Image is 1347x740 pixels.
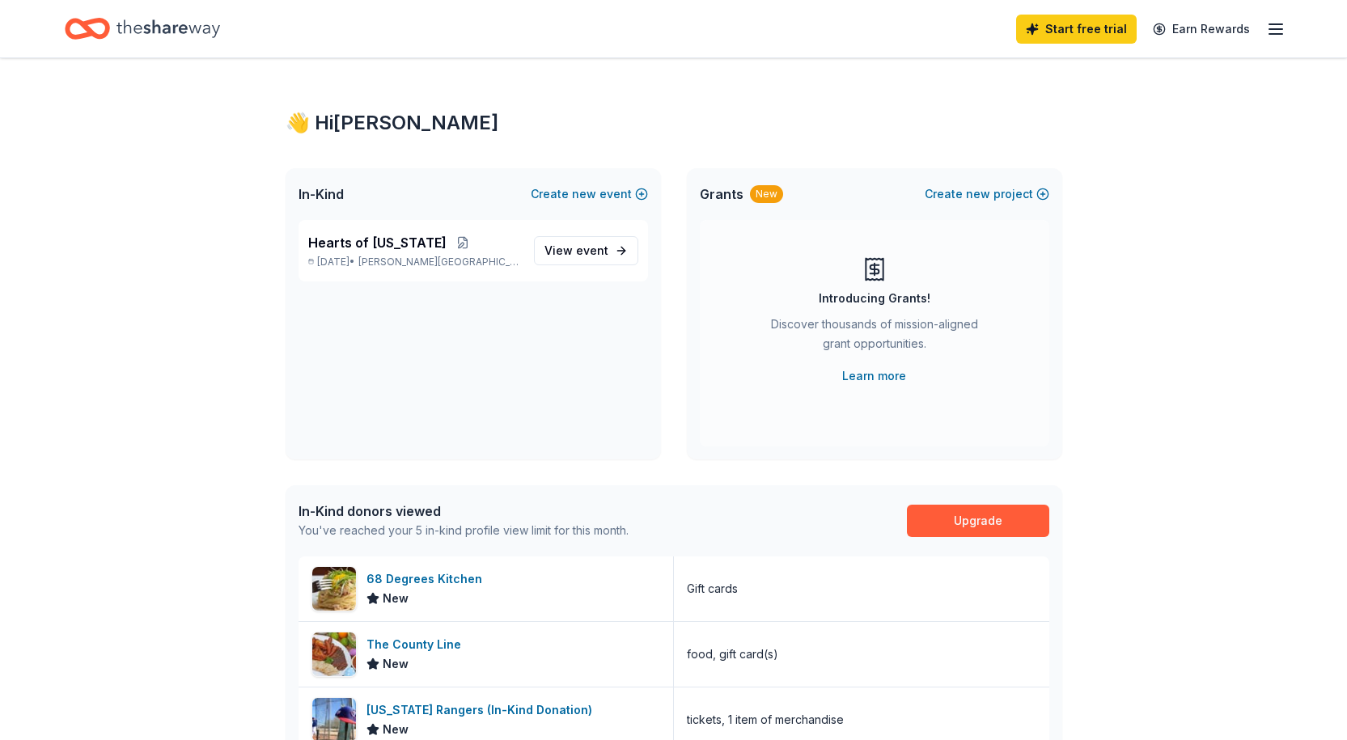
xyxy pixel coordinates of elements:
[1143,15,1260,44] a: Earn Rewards
[687,710,844,729] div: tickets, 1 item of merchandise
[534,236,638,265] a: View event
[65,10,220,48] a: Home
[383,654,409,674] span: New
[765,315,985,360] div: Discover thousands of mission-aligned grant opportunities.
[366,635,468,654] div: The County Line
[286,110,1062,136] div: 👋 Hi [PERSON_NAME]
[299,521,629,540] div: You've reached your 5 in-kind profile view limit for this month.
[572,184,596,204] span: new
[299,184,344,204] span: In-Kind
[1016,15,1137,44] a: Start free trial
[366,569,489,589] div: 68 Degrees Kitchen
[750,185,783,203] div: New
[358,256,520,269] span: [PERSON_NAME][GEOGRAPHIC_DATA], [GEOGRAPHIC_DATA]
[966,184,990,204] span: new
[687,645,778,664] div: food, gift card(s)
[576,243,608,257] span: event
[383,720,409,739] span: New
[308,256,521,269] p: [DATE] •
[819,289,930,308] div: Introducing Grants!
[312,567,356,611] img: Image for 68 Degrees Kitchen
[308,233,447,252] span: Hearts of [US_STATE]
[687,579,738,598] div: Gift cards
[383,589,409,608] span: New
[366,700,599,720] div: [US_STATE] Rangers (In-Kind Donation)
[312,632,356,676] img: Image for The County Line
[299,501,629,521] div: In-Kind donors viewed
[907,505,1049,537] a: Upgrade
[544,241,608,260] span: View
[925,184,1049,204] button: Createnewproject
[531,184,648,204] button: Createnewevent
[700,184,743,204] span: Grants
[842,366,906,386] a: Learn more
